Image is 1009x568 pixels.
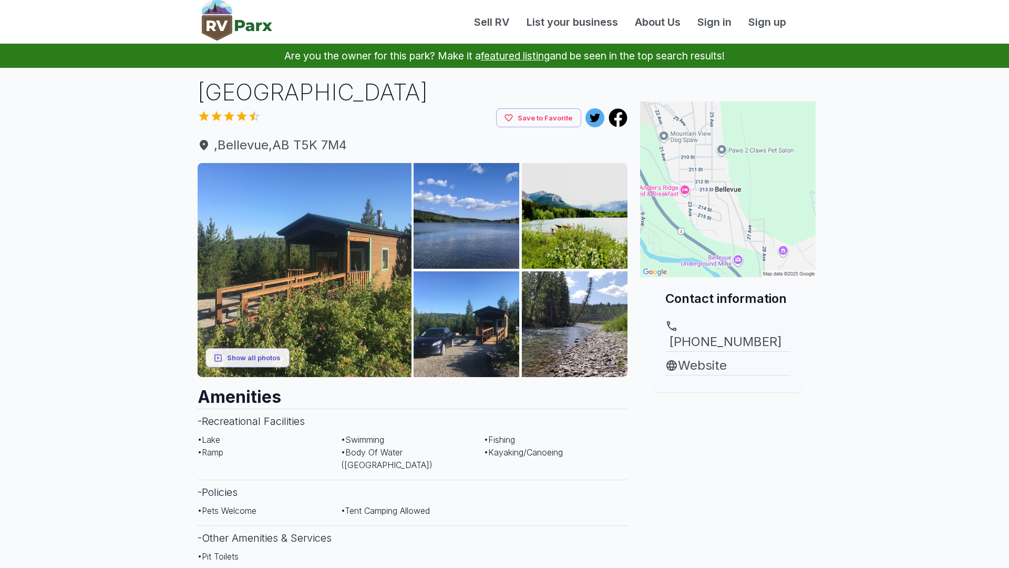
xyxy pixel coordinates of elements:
[198,136,627,155] span: , Bellevue , AB T5K 7M4
[341,434,384,445] span: • Swimming
[198,447,223,458] span: • Ramp
[522,271,627,377] img: AAcXr8pz2djDZdsingdECuaz9aoMC_3jRFMyctupxN37bE2w4RtCK71pX2kZz1F0sPdVR2bwxkk4rFm8RoUFjPYixUKARLUoo...
[665,356,790,375] a: Website
[198,163,411,377] img: AAcXr8r0COW_CfnwJGLEjOFL_wuAy8kKV84Evbbc7QiGbKOtlULtkvjiz5M6apdgaRfieNGQHeb8wIupL_-YhgtX5pGrTa0JU...
[198,505,256,516] span: • Pets Welcome
[466,14,518,30] a: Sell RV
[481,49,550,62] a: featured listing
[341,505,430,516] span: • Tent Camping Allowed
[13,44,996,68] p: Are you the owner for this park? Make it a and be seen in the top search results!
[198,434,220,445] span: • Lake
[198,377,627,409] h2: Amenities
[640,102,816,277] img: Map for Beaver Mines Lake PRA
[341,447,433,470] span: • Body Of Water ([GEOGRAPHIC_DATA])
[414,271,519,377] img: AAcXr8oI8iSsEY5f4s4IaXF-vdNXnWs7L5b2Dkn_QE2uidYIkyK5eNkrg57SS7UOq77HEay3GfIwMW-TASLQlI9tZCypUn7ke...
[665,290,790,307] h2: Contact information
[484,434,515,445] span: • Fishing
[665,320,790,351] a: [PHONE_NUMBER]
[626,14,689,30] a: About Us
[198,409,627,433] h3: - Recreational Facilities
[414,163,519,269] img: AAcXr8rfXUGAFDDMCdhJ1hrNndEHTZ75IH8MkxmGHhHY9VCRqCWdcN1CE0TkoOkOwu-xxEY3w5jAXXYWOiFf1pp37G-Sh6viK...
[522,163,627,269] img: AAcXr8q_nqqfp6KaC12WsmtDSj-T_uEvfHEStKDQr9Expwf2yYem9k7I3AWOhvaEq3qhg3OpF7dJYJ-W7AKeR6_FSEhFZ0ZnE...
[198,551,239,562] span: • Pit Toilets
[198,480,627,504] h3: - Policies
[198,136,627,155] a: ,Bellevue,AB T5K 7M4
[198,76,627,108] h1: [GEOGRAPHIC_DATA]
[740,14,795,30] a: Sign up
[484,447,563,458] span: • Kayaking/Canoeing
[496,108,581,128] button: Save to Favorite
[518,14,626,30] a: List your business
[689,14,740,30] a: Sign in
[198,525,627,550] h3: - Other Amenities & Services
[205,348,290,368] button: Show all photos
